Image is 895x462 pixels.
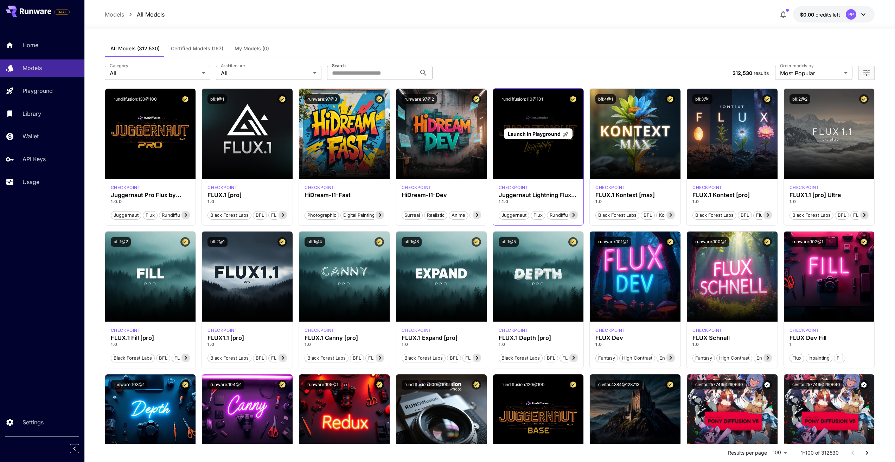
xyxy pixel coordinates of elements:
label: Order models by [780,63,813,69]
p: checkpoint [692,327,722,334]
h3: FLUX.1 Fill [pro] [111,335,190,341]
p: All Models [137,10,165,19]
div: fluxpro [207,184,237,191]
button: bfl:2@1 [207,237,228,247]
span: Fantasy [596,355,618,362]
button: Fill [834,353,845,362]
span: Most Popular [780,69,841,77]
button: runware:103@1 [111,380,147,390]
span: Photographic [305,212,339,219]
p: checkpoint [789,327,819,334]
span: High Contrast [620,355,655,362]
button: Flux Kontext [753,210,786,220]
button: Black Forest Labs [789,210,833,220]
span: juggernaut [499,212,529,219]
button: Digital Painting [340,210,378,220]
button: Black Forest Labs [499,353,543,362]
h3: FLUX Dev Fill [789,335,869,341]
button: Anime [449,210,468,220]
button: FLUX.1 Canny [pro] [365,353,414,362]
button: Fantasy [692,353,715,362]
button: Certified Model – Vetted for best performance and includes a commercial license. [859,237,869,247]
p: Playground [23,87,53,95]
button: runware:97@3 [305,94,340,104]
div: FLUX.1 D [789,327,819,334]
span: flux [143,212,157,219]
p: checkpoint [207,184,237,191]
p: 1.0 [499,341,578,348]
button: bfl:1@1 [207,94,227,104]
p: checkpoint [402,184,431,191]
p: 1.0 [789,198,869,205]
div: $0.00 [800,11,840,18]
button: juggernaut [499,210,529,220]
div: FLUX.1 Kontext [max] [595,192,675,198]
span: FLUX1.1 [pro] [269,355,302,362]
span: Digital Painting [341,212,377,219]
a: Models [105,10,124,19]
span: High Contrast [717,355,752,362]
span: BFL [447,355,461,362]
div: FLUX.1 D [595,327,625,334]
span: Kontext [657,212,678,219]
span: Black Forest Labs [693,212,736,219]
h3: Juggernaut Pro Flux by RunDiffusion [111,192,190,198]
h3: FLUX.1 Expand [pro] [402,335,481,341]
p: Library [23,109,41,118]
p: Wallet [23,132,39,140]
span: Add your payment card to enable full platform functionality. [54,8,70,16]
div: HiDream-I1-Dev [402,192,481,198]
span: All [221,69,310,77]
p: 1 [789,341,869,348]
h3: FLUX.1 [pro] [207,192,287,198]
div: Collapse sidebar [75,442,84,455]
span: Environment [657,355,689,362]
span: flux [531,212,545,219]
span: credits left [816,12,840,18]
button: FLUX.1 Expand [pro] [462,353,513,362]
span: Inpainting [806,355,832,362]
div: fluxpro [207,327,237,334]
p: checkpoint [595,327,625,334]
button: runware:105@1 [305,380,341,390]
div: FLUX1.1 [pro] Ultra [789,192,869,198]
span: Black Forest Labs [596,212,639,219]
span: Black Forest Labs [305,355,348,362]
button: Verified working [762,380,772,390]
span: Surreal [402,212,422,219]
p: checkpoint [499,327,529,334]
p: checkpoint [402,327,431,334]
button: Surreal [402,210,423,220]
p: Home [23,41,38,49]
button: Verified working [859,380,869,390]
button: BFL [350,353,364,362]
label: Category [110,63,128,69]
button: Certified Model – Vetted for best performance and includes a commercial license. [568,380,578,390]
button: Certified Model – Vetted for best performance and includes a commercial license. [665,94,675,104]
label: Architecture [221,63,245,69]
button: Black Forest Labs [207,210,251,220]
button: Certified Model – Vetted for best performance and includes a commercial license. [277,237,287,247]
button: BFL [156,353,170,362]
div: FLUX.1 D [111,184,141,191]
button: runware:102@1 [789,237,826,247]
span: All [110,69,199,77]
button: Certified Model – Vetted for best performance and includes a commercial license. [665,237,675,247]
span: Stylized [470,212,492,219]
button: Certified Model – Vetted for best performance and includes a commercial license. [762,94,772,104]
button: bfl:1@5 [499,237,519,247]
button: $0.00PP [793,6,875,23]
p: checkpoint [499,184,529,191]
div: fluxpro [402,327,431,334]
p: checkpoint [111,184,141,191]
span: Black Forest Labs [499,355,542,362]
button: BFL [738,210,752,220]
span: BFL [350,355,364,362]
span: rundiffusion [159,212,192,219]
button: Certified Model – Vetted for best performance and includes a commercial license. [665,380,675,390]
button: Realistic [424,210,447,220]
div: FLUX.1 Kontext [pro] [692,192,772,198]
button: runware:100@1 [692,237,729,247]
p: checkpoint [207,327,237,334]
button: Certified Model – Vetted for best performance and includes a commercial license. [375,94,384,104]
